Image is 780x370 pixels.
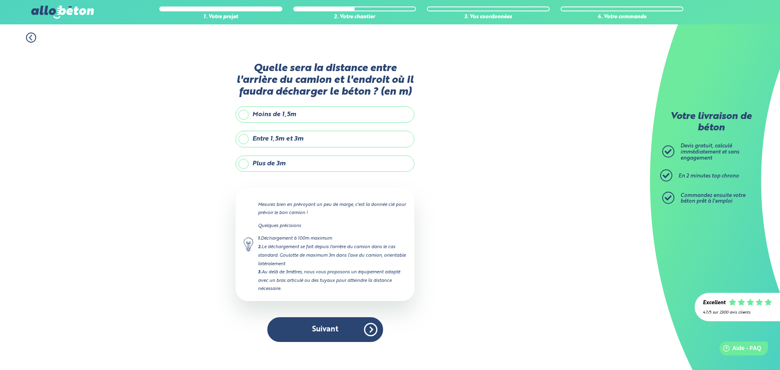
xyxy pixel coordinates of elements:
[561,14,683,20] div: 4. Votre commande
[258,270,262,275] strong: 3.
[708,338,771,361] iframe: Help widget launcher
[31,6,94,19] img: allobéton
[703,300,726,306] div: Excellent
[258,243,406,268] div: Le déchargement se fait depuis l'arrière du camion dans le cas standard. Goulotte de maximum 3m d...
[703,310,772,315] div: 4.7/5 sur 2300 avis clients
[664,111,758,134] p: Votre livraison de béton
[680,143,739,160] span: Devis gratuit, calculé immédiatement et sans engagement
[258,234,406,243] div: Déchargement à 100m maximum
[236,106,414,123] label: Moins de 1,5m
[258,236,261,241] strong: 1.
[159,14,282,20] div: 1. Votre projet
[678,173,739,179] span: En 2 minutes top chrono
[236,63,414,98] label: Quelle sera la distance entre l'arrière du camion et l'endroit où il faudra décharger le béton ? ...
[236,156,414,172] label: Plus de 3m
[267,317,383,342] button: Suivant
[680,193,745,204] span: Commandez ensuite votre béton prêt à l'emploi
[258,201,406,217] p: Mesurez bien en prévoyant un peu de marge, c'est la donnée clé pour prévoir le bon camion !
[427,14,550,20] div: 3. Vos coordonnées
[258,222,406,230] p: Quelques précisions
[258,268,406,293] div: Au delà de 3mètres, nous vous proposons un équipement adapté avec un bras articulé ou des tuyaux ...
[293,14,416,20] div: 2. Votre chantier
[258,245,262,249] strong: 2.
[236,131,414,147] label: Entre 1,5m et 3m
